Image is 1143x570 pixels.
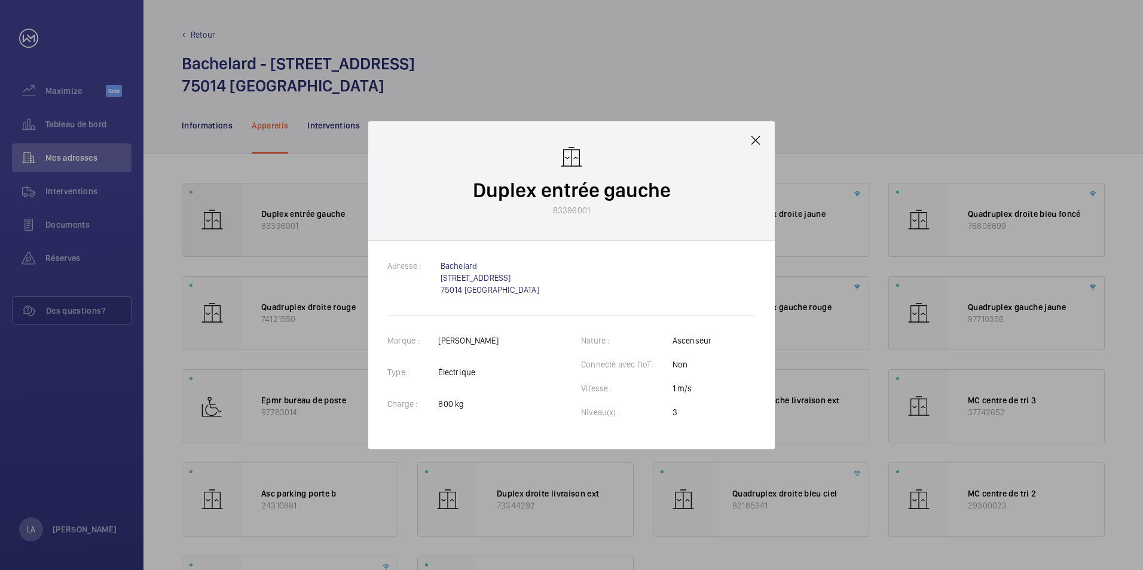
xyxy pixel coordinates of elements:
[438,366,498,378] p: Électrique
[387,367,428,377] label: Type :
[387,399,436,409] label: Charge :
[387,261,441,271] label: Adresse :
[438,398,498,410] p: 800 kg
[581,384,631,393] label: Vitesse :
[581,407,639,417] label: Niveau(x) :
[673,358,712,370] p: Non
[581,336,628,345] label: Nature :
[387,336,438,345] label: Marque :
[560,145,583,169] img: elevator.svg
[441,261,539,295] a: Bachelard [STREET_ADDRESS] 75014 [GEOGRAPHIC_DATA]
[581,360,673,369] label: Connecté avec l'IoT:
[553,204,590,216] p: 83396001
[438,335,498,347] p: [PERSON_NAME]
[673,382,712,394] p: 1 m/s
[473,176,671,204] p: Duplex entrée gauche
[673,406,712,418] p: 3
[673,335,712,347] p: Ascenseur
